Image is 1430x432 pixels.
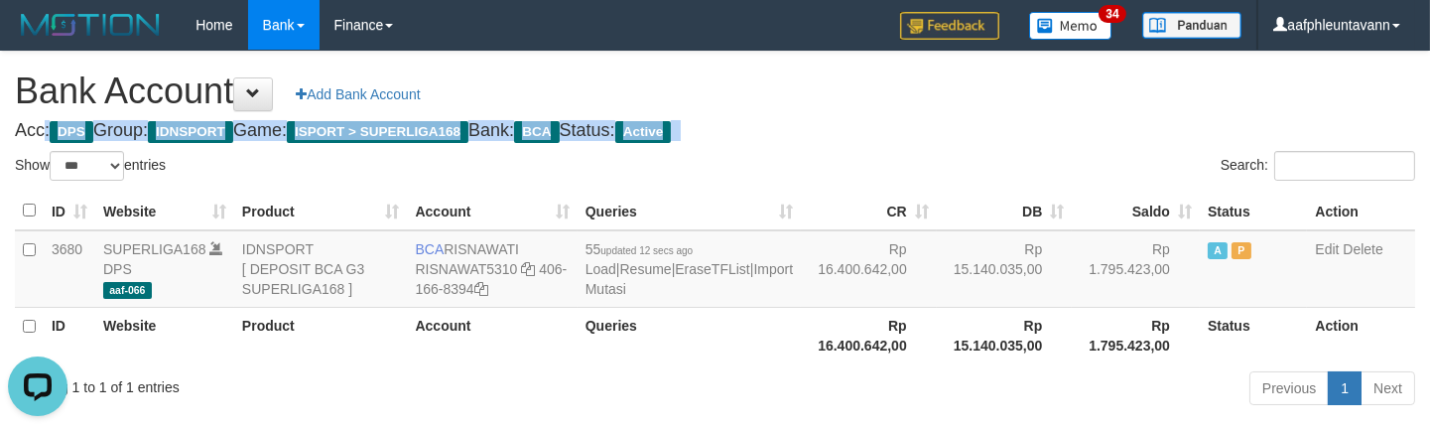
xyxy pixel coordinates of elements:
[1072,230,1200,308] td: Rp 1.795.423,00
[521,261,535,277] a: Copy RISNAWAT5310 to clipboard
[615,121,672,143] span: Active
[801,192,937,230] th: CR: activate to sort column ascending
[234,230,408,308] td: IDNSPORT [ DEPOSIT BCA G3 SUPERLIGA168 ]
[1328,371,1362,405] a: 1
[1343,241,1382,257] a: Delete
[44,307,95,363] th: ID
[148,121,233,143] span: IDNSPORT
[585,241,793,297] span: | | |
[50,151,124,181] select: Showentries
[1029,12,1112,40] img: Button%20Memo.svg
[1200,307,1307,363] th: Status
[95,230,234,308] td: DPS
[415,241,444,257] span: BCA
[95,192,234,230] th: Website: activate to sort column ascending
[1099,5,1125,23] span: 34
[514,121,559,143] span: BCA
[1315,241,1339,257] a: Edit
[8,8,67,68] button: Open LiveChat chat widget
[1232,242,1251,259] span: Paused
[407,230,577,308] td: RISNAWATI 406-166-8394
[15,121,1415,141] h4: Acc: Group: Game: Bank: Status:
[234,307,408,363] th: Product
[15,151,166,181] label: Show entries
[15,369,581,397] div: Showing 1 to 1 of 1 entries
[1208,242,1228,259] span: Active
[44,192,95,230] th: ID: activate to sort column ascending
[937,230,1073,308] td: Rp 15.140.035,00
[801,307,937,363] th: Rp 16.400.642,00
[578,307,801,363] th: Queries
[103,282,152,299] span: aaf-066
[1072,307,1200,363] th: Rp 1.795.423,00
[801,230,937,308] td: Rp 16.400.642,00
[620,261,672,277] a: Resume
[1249,371,1329,405] a: Previous
[103,241,206,257] a: SUPERLIGA168
[15,72,1415,111] h1: Bank Account
[50,121,93,143] span: DPS
[234,192,408,230] th: Product: activate to sort column ascending
[1221,151,1415,181] label: Search:
[1200,192,1307,230] th: Status
[900,12,999,40] img: Feedback.jpg
[95,307,234,363] th: Website
[1142,12,1241,39] img: panduan.png
[600,245,693,256] span: updated 12 secs ago
[585,261,793,297] a: Import Mutasi
[1307,192,1415,230] th: Action
[585,261,616,277] a: Load
[1274,151,1415,181] input: Search:
[1307,307,1415,363] th: Action
[585,241,693,257] span: 55
[1072,192,1200,230] th: Saldo: activate to sort column ascending
[44,230,95,308] td: 3680
[415,261,517,277] a: RISNAWAT5310
[578,192,801,230] th: Queries: activate to sort column ascending
[937,192,1073,230] th: DB: activate to sort column ascending
[675,261,749,277] a: EraseTFList
[407,192,577,230] th: Account: activate to sort column ascending
[287,121,468,143] span: ISPORT > SUPERLIGA168
[474,281,488,297] a: Copy 4061668394 to clipboard
[283,77,433,111] a: Add Bank Account
[937,307,1073,363] th: Rp 15.140.035,00
[15,10,166,40] img: MOTION_logo.png
[407,307,577,363] th: Account
[1361,371,1415,405] a: Next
